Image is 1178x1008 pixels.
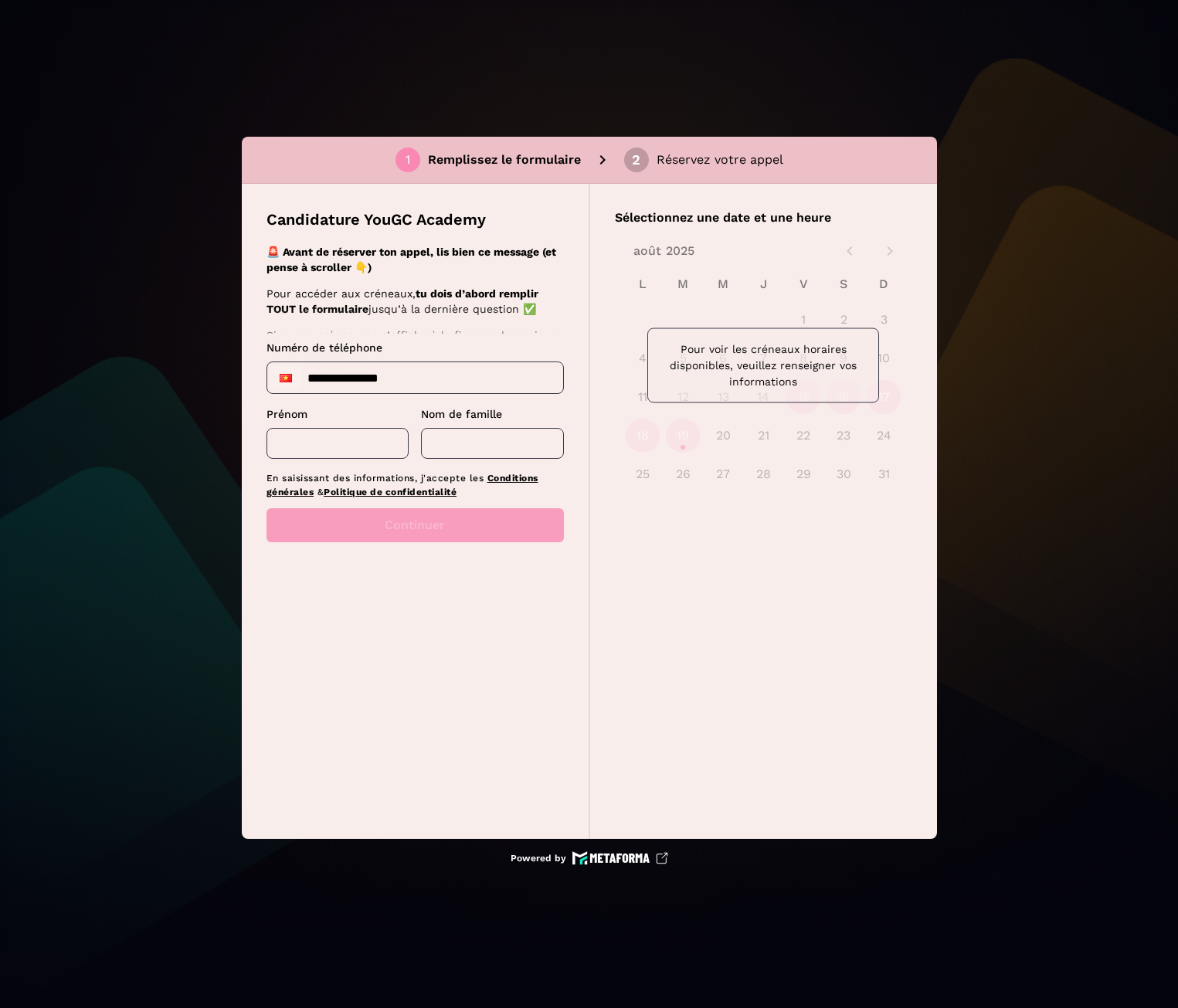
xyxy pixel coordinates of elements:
[406,153,410,167] div: 1
[266,209,486,230] p: Candidature YouGC Academy
[270,365,301,390] div: Vietnam: + 84
[324,487,457,497] a: Politique de confidentialité
[266,287,538,315] strong: tu dois d’abord remplir TOUT le formulaire
[657,151,783,169] p: Réservez votre appel
[266,471,564,499] p: En saisissant des informations, j'accepte les
[511,852,566,864] p: Powered by
[266,473,538,497] a: Conditions générales
[660,341,866,389] p: Pour voir les créneaux horaires disponibles, veuillez renseigner vos informations
[266,328,559,358] p: Si aucun créneau ne s’affiche à la fin, pas de panique :
[632,153,640,167] div: 2
[511,851,668,865] a: Powered by
[428,151,581,169] p: Remplissez le formulaire
[266,246,556,273] strong: 🚨 Avant de réserver ton appel, lis bien ce message (et pense à scroller 👇)
[317,487,324,497] span: &
[266,341,382,354] span: Numéro de téléphone
[615,209,912,227] p: Sélectionnez une date et une heure
[266,408,307,420] span: Prénom
[266,286,559,317] p: Pour accéder aux créneaux, jusqu’à la dernière question ✅
[421,408,502,420] span: Nom de famille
